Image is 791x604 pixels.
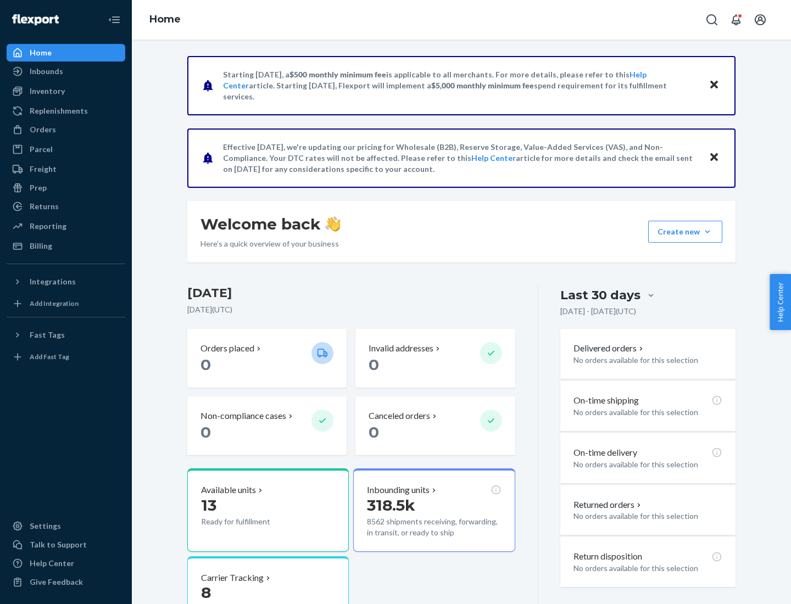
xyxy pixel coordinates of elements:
[30,66,63,77] div: Inbounds
[187,284,515,302] h3: [DATE]
[7,237,125,255] a: Billing
[12,14,59,25] img: Flexport logo
[573,563,722,574] p: No orders available for this selection
[201,516,303,527] p: Ready for fulfillment
[7,555,125,572] a: Help Center
[7,198,125,215] a: Returns
[7,517,125,535] a: Settings
[7,295,125,312] a: Add Integration
[770,274,791,330] button: Help Center
[7,536,125,553] a: Talk to Support
[200,342,254,355] p: Orders placed
[200,355,211,374] span: 0
[471,153,516,163] a: Help Center
[707,150,721,166] button: Close
[7,63,125,80] a: Inbounds
[141,4,190,36] ol: breadcrumbs
[573,407,722,418] p: No orders available for this selection
[7,348,125,366] a: Add Fast Tag
[30,539,87,550] div: Talk to Support
[367,516,501,538] p: 8562 shipments receiving, forwarding, in transit, or ready to ship
[7,273,125,290] button: Integrations
[7,217,125,235] a: Reporting
[749,9,771,31] button: Open account menu
[573,499,643,511] button: Returned orders
[7,160,125,178] a: Freight
[187,329,347,388] button: Orders placed 0
[369,342,433,355] p: Invalid addresses
[30,276,76,287] div: Integrations
[325,216,341,232] img: hand-wave emoji
[7,141,125,158] a: Parcel
[648,221,722,243] button: Create new
[7,82,125,100] a: Inventory
[355,396,515,455] button: Canceled orders 0
[30,352,69,361] div: Add Fast Tag
[223,142,698,175] p: Effective [DATE], we're updating our pricing for Wholesale (B2B), Reserve Storage, Value-Added Se...
[201,572,264,584] p: Carrier Tracking
[701,9,723,31] button: Open Search Box
[30,299,79,308] div: Add Integration
[573,355,722,366] p: No orders available for this selection
[573,511,722,522] p: No orders available for this selection
[200,214,341,234] h1: Welcome back
[201,583,211,602] span: 8
[187,396,347,455] button: Non-compliance cases 0
[201,484,256,496] p: Available units
[103,9,125,31] button: Close Navigation
[369,355,379,374] span: 0
[223,69,698,102] p: Starting [DATE], a is applicable to all merchants. For more details, please refer to this article...
[30,577,83,588] div: Give Feedback
[30,182,47,193] div: Prep
[560,306,636,317] p: [DATE] - [DATE] ( UTC )
[7,102,125,120] a: Replenishments
[30,329,65,340] div: Fast Tags
[355,329,515,388] button: Invalid addresses 0
[573,446,637,459] p: On-time delivery
[200,238,341,249] p: Here’s a quick overview of your business
[725,9,747,31] button: Open notifications
[369,423,379,441] span: 0
[201,496,216,514] span: 13
[353,468,515,552] button: Inbounding units318.5k8562 shipments receiving, forwarding, in transit, or ready to ship
[367,484,430,496] p: Inbounding units
[573,459,722,470] p: No orders available for this selection
[707,77,721,93] button: Close
[367,496,415,514] span: 318.5k
[30,558,74,569] div: Help Center
[30,201,59,212] div: Returns
[560,287,640,304] div: Last 30 days
[7,179,125,197] a: Prep
[7,121,125,138] a: Orders
[30,221,66,232] div: Reporting
[369,410,430,422] p: Canceled orders
[187,468,349,552] button: Available units13Ready for fulfillment
[30,164,57,175] div: Freight
[30,241,52,251] div: Billing
[573,342,645,355] button: Delivered orders
[30,105,88,116] div: Replenishments
[431,81,534,90] span: $5,000 monthly minimum fee
[289,70,386,79] span: $500 monthly minimum fee
[200,423,211,441] span: 0
[573,394,639,407] p: On-time shipping
[30,144,53,155] div: Parcel
[30,124,56,135] div: Orders
[7,44,125,61] a: Home
[200,410,286,422] p: Non-compliance cases
[573,550,642,563] p: Return disposition
[30,86,65,97] div: Inventory
[7,326,125,344] button: Fast Tags
[30,47,52,58] div: Home
[7,573,125,591] button: Give Feedback
[30,521,61,532] div: Settings
[149,13,181,25] a: Home
[187,304,515,315] p: [DATE] ( UTC )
